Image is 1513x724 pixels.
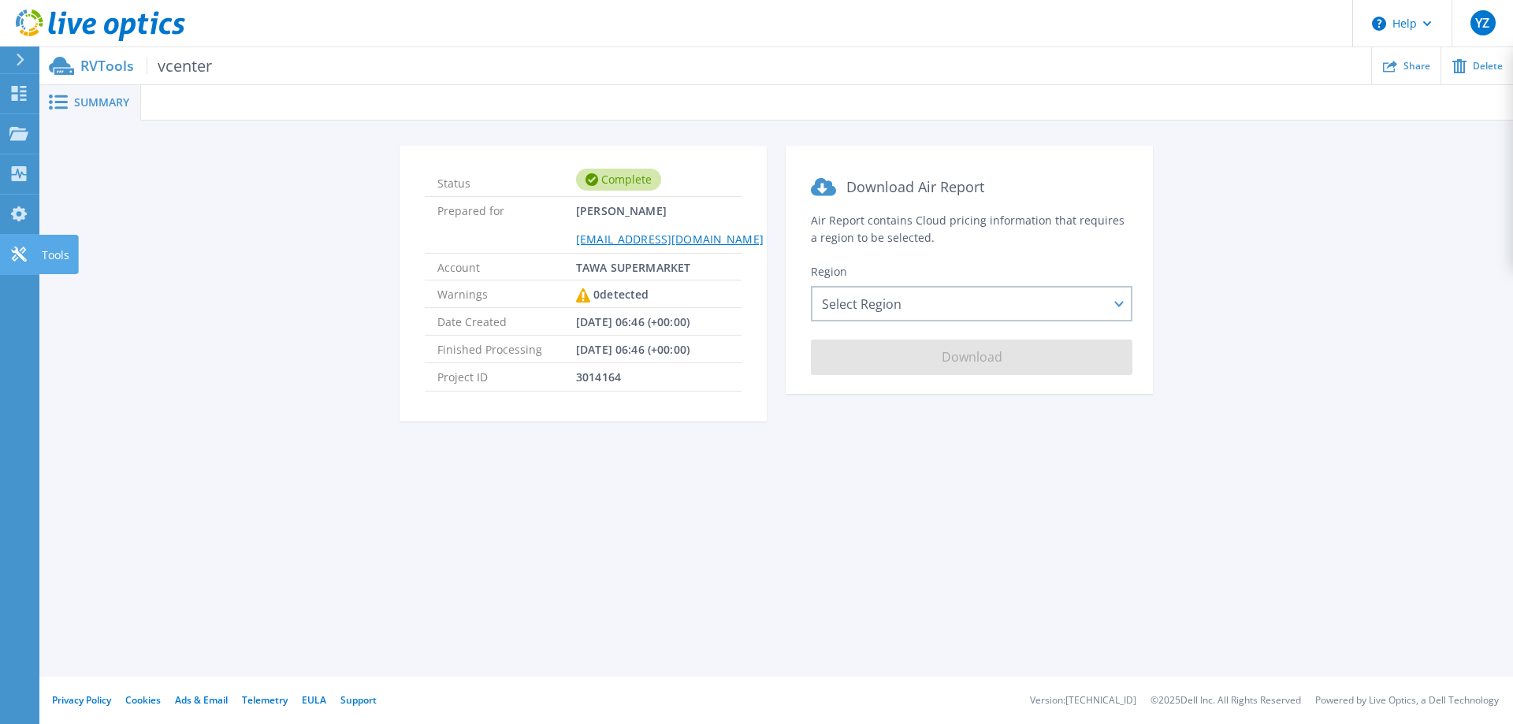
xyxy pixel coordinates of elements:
[576,308,690,335] span: [DATE] 06:46 (+00:00)
[1473,61,1503,71] span: Delete
[437,336,576,362] span: Finished Processing
[1403,61,1430,71] span: Share
[1030,696,1136,706] li: Version: [TECHNICAL_ID]
[576,197,764,252] span: [PERSON_NAME]
[437,254,576,280] span: Account
[1475,17,1489,29] span: YZ
[242,693,288,707] a: Telemetry
[576,363,621,390] span: 3014164
[74,97,129,108] span: Summary
[437,169,576,190] span: Status
[125,693,161,707] a: Cookies
[147,57,212,75] span: vcenter
[1151,696,1301,706] li: © 2025 Dell Inc. All Rights Reserved
[437,197,576,252] span: Prepared for
[846,177,984,196] span: Download Air Report
[437,363,576,390] span: Project ID
[576,232,764,247] a: [EMAIL_ADDRESS][DOMAIN_NAME]
[576,169,661,191] div: Complete
[437,280,576,307] span: Warnings
[576,254,690,280] span: TAWA SUPERMARKET
[811,340,1132,375] button: Download
[175,693,228,707] a: Ads & Email
[811,264,847,279] span: Region
[811,213,1125,245] span: Air Report contains Cloud pricing information that requires a region to be selected.
[576,280,649,309] div: 0 detected
[576,336,690,362] span: [DATE] 06:46 (+00:00)
[42,235,69,276] p: Tools
[302,693,326,707] a: EULA
[811,286,1132,321] div: Select Region
[437,308,576,335] span: Date Created
[80,57,212,75] p: RVTools
[52,693,111,707] a: Privacy Policy
[1315,696,1499,706] li: Powered by Live Optics, a Dell Technology
[340,693,377,707] a: Support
